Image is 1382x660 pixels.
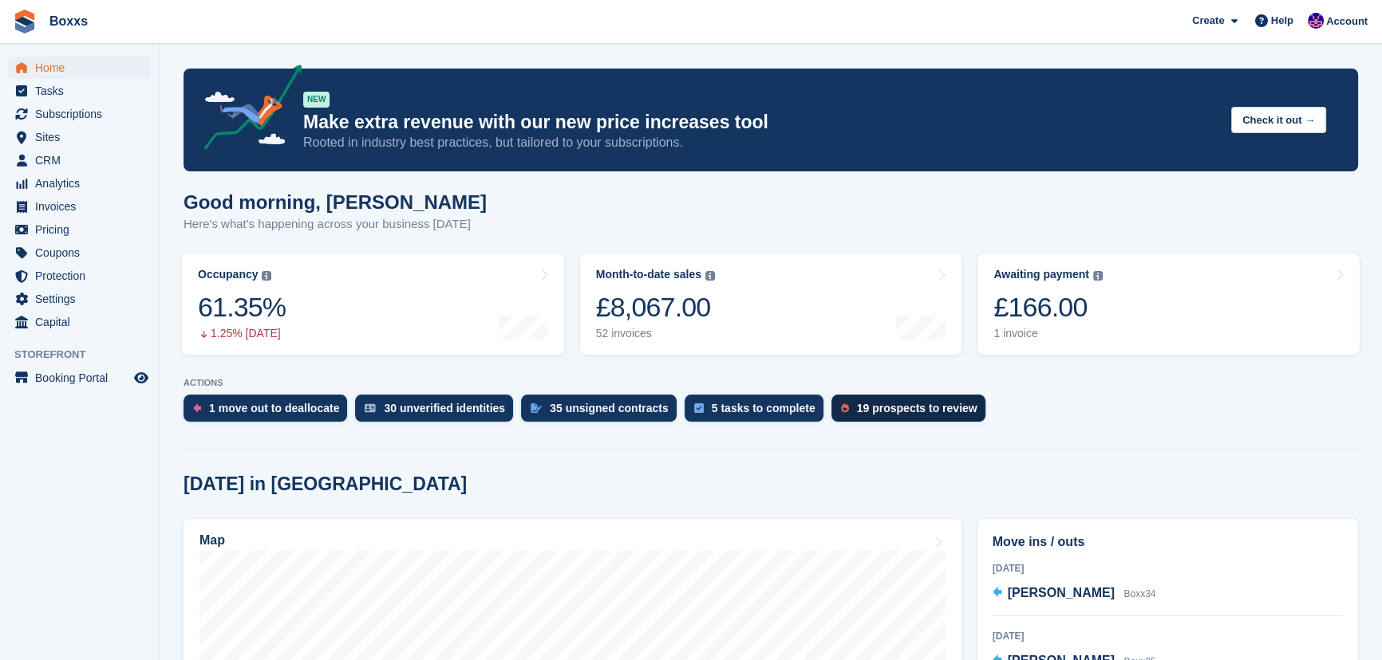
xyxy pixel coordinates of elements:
a: Preview store [132,368,151,387]
span: Subscriptions [35,103,131,125]
a: menu [8,218,151,241]
span: Storefront [14,347,159,363]
img: task-75834270c22a3079a89374b754ae025e5fb1db73e45f91037f5363f120a921f8.svg [694,403,704,413]
a: 19 prospects to review [831,395,993,430]
div: 52 invoices [596,327,715,340]
h2: Map [199,533,225,548]
button: Check it out → [1231,107,1326,133]
div: 1 move out to deallocate [209,402,339,414]
div: £166.00 [993,291,1103,324]
img: verify_identity-adf6edd0f0f0b5bbfe63781bf79b02c33cf7c696d77639b501bdc392416b5a36.svg [365,403,376,413]
a: menu [8,195,151,218]
div: Month-to-date sales [596,268,701,281]
a: 1 move out to deallocate [184,395,355,430]
span: Help [1271,13,1293,29]
div: NEW [303,92,330,108]
a: menu [8,311,151,333]
a: Occupancy 61.35% 1.25% [DATE] [182,253,564,355]
span: Sites [35,126,131,148]
a: menu [8,57,151,79]
img: Jamie Malcolm [1308,13,1324,29]
div: Awaiting payment [993,268,1089,281]
span: Create [1192,13,1224,29]
div: 1 invoice [993,327,1103,340]
div: 35 unsigned contracts [550,402,669,414]
span: Protection [35,265,131,287]
p: Rooted in industry best practices, but tailored to your subscriptions. [303,134,1218,151]
img: stora-icon-8386f47178a22dfd0bd8f6a31ec36ba5ce8667c1dd55bd0f319d3a0aa187defe.svg [13,10,37,33]
div: [DATE] [993,629,1343,643]
div: 30 unverified identities [384,402,505,414]
a: menu [8,80,151,102]
img: price-adjustments-announcement-icon-8257ccfd72463d97f412b2fc003d46551f7dbcb40ab6d574587a9cd5c0d94... [191,65,302,155]
img: icon-info-grey-7440780725fd019a000dd9b08b2336e03edf1995a4989e88bcd33f0948082b44.svg [262,271,271,281]
img: move_outs_to_deallocate_icon-f764333ba52eb49d3ac5e1228854f67142a1ed5810a6f6cc68b1a99e826820c5.svg [193,403,201,413]
span: Coupons [35,242,131,264]
div: 1.25% [DATE] [198,327,286,340]
span: Boxx34 [1123,588,1155,599]
a: menu [8,242,151,264]
img: prospect-51fa495bee0391a8d652442698ab0144808aea92771e9ea1ae160a38d050c398.svg [841,403,849,413]
a: menu [8,172,151,194]
h1: Good morning, [PERSON_NAME] [184,191,487,213]
a: 35 unsigned contracts [521,395,685,430]
a: 5 tasks to complete [685,395,831,430]
a: Awaiting payment £166.00 1 invoice [977,253,1360,355]
div: Occupancy [198,268,258,281]
a: 30 unverified identities [355,395,521,430]
span: Booking Portal [35,367,131,389]
div: [DATE] [993,561,1343,576]
img: icon-info-grey-7440780725fd019a000dd9b08b2336e03edf1995a4989e88bcd33f0948082b44.svg [705,271,715,281]
a: [PERSON_NAME] Boxx34 [993,583,1156,604]
span: Settings [35,288,131,310]
span: CRM [35,149,131,171]
p: Make extra revenue with our new price increases tool [303,111,1218,134]
a: menu [8,367,151,389]
a: menu [8,126,151,148]
a: menu [8,265,151,287]
div: 19 prospects to review [857,402,977,414]
div: 5 tasks to complete [712,402,815,414]
span: Pricing [35,218,131,241]
img: icon-info-grey-7440780725fd019a000dd9b08b2336e03edf1995a4989e88bcd33f0948082b44.svg [1093,271,1103,281]
h2: [DATE] in [GEOGRAPHIC_DATA] [184,473,467,495]
a: menu [8,288,151,310]
h2: Move ins / outs [993,532,1343,552]
span: Tasks [35,80,131,102]
a: menu [8,103,151,125]
span: Analytics [35,172,131,194]
p: Here's what's happening across your business [DATE] [184,215,487,234]
a: Month-to-date sales £8,067.00 52 invoices [580,253,962,355]
p: ACTIONS [184,378,1358,388]
span: Account [1326,14,1368,29]
span: Invoices [35,195,131,218]
img: contract_signature_icon-13c848040528278c33f63329250d36e43548de30e8caae1d1a13099fd9432cc5.svg [531,403,542,413]
a: menu [8,149,151,171]
span: [PERSON_NAME] [1008,586,1115,599]
div: £8,067.00 [596,291,715,324]
a: Boxxs [43,8,94,34]
span: Capital [35,311,131,333]
span: Home [35,57,131,79]
div: 61.35% [198,291,286,324]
